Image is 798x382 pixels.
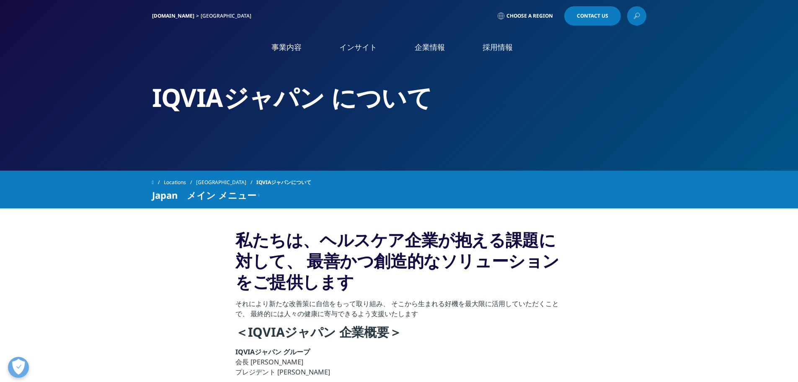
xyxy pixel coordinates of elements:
button: 優先設定センターを開く [8,357,29,378]
div: [GEOGRAPHIC_DATA] [201,13,255,19]
a: Contact Us [564,6,621,26]
a: Locations [164,175,196,190]
span: Japan メイン メニュー [152,190,256,200]
a: [DOMAIN_NAME] [152,12,194,19]
nav: Primary [222,29,646,69]
h3: 私たちは、ヘルスケア企業が抱える課題に対して、 最善かつ創造的なソリューションをご提供します [235,229,563,299]
p: それにより新たな改善策に自信をもって取り組み、 そこから生まれる好機を最大限に活用していただくことで、 最終的には人々の健康に寄与できるよう支援いたします [235,299,563,324]
span: IQVIAジャパンについて [256,175,311,190]
h2: IQVIAジャパン について [152,82,646,113]
a: インサイト [339,42,377,52]
h4: ＜IQVIAジャパン 企業概要＞ [235,324,563,347]
p: 会長 [PERSON_NAME] プレジデント [PERSON_NAME] [235,347,563,382]
a: 採用情報 [483,42,513,52]
a: [GEOGRAPHIC_DATA] [196,175,256,190]
span: Contact Us [577,13,608,18]
span: Choose a Region [506,13,553,19]
strong: IQVIAジャパン グループ [235,347,310,356]
a: 企業情報 [415,42,445,52]
a: 事業内容 [271,42,302,52]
